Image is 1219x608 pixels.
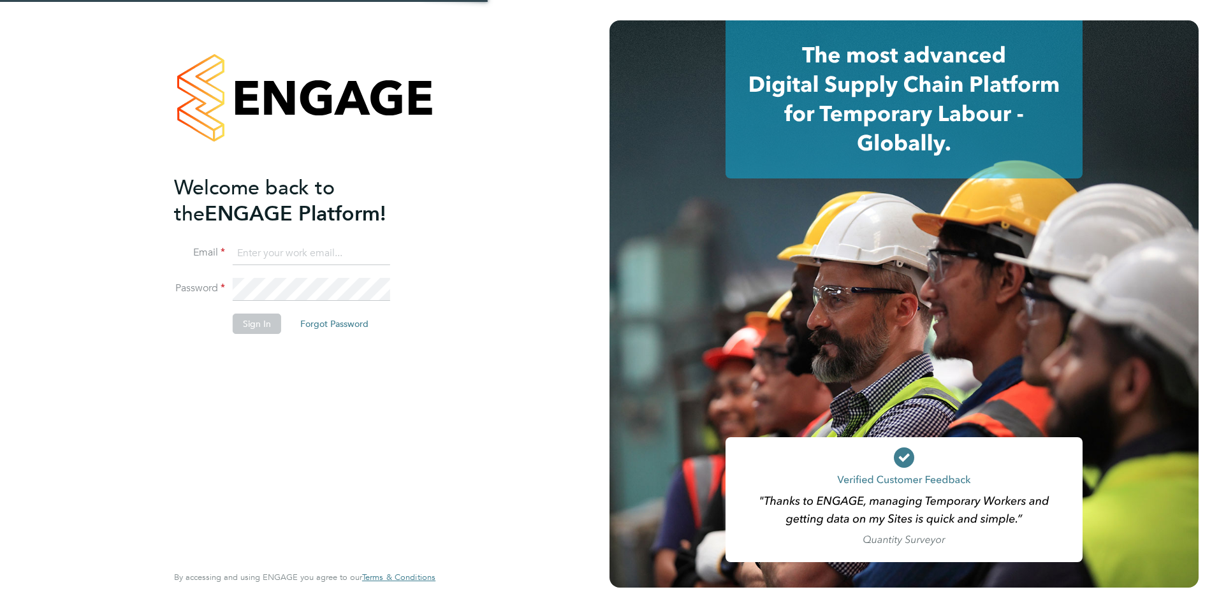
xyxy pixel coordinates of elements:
button: Forgot Password [290,314,379,334]
input: Enter your work email... [233,242,390,265]
label: Email [174,246,225,259]
label: Password [174,282,225,295]
h2: ENGAGE Platform! [174,175,423,227]
span: By accessing and using ENGAGE you agree to our [174,572,435,583]
span: Welcome back to the [174,175,335,226]
a: Terms & Conditions [362,572,435,583]
span: Terms & Conditions [362,572,435,583]
button: Sign In [233,314,281,334]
